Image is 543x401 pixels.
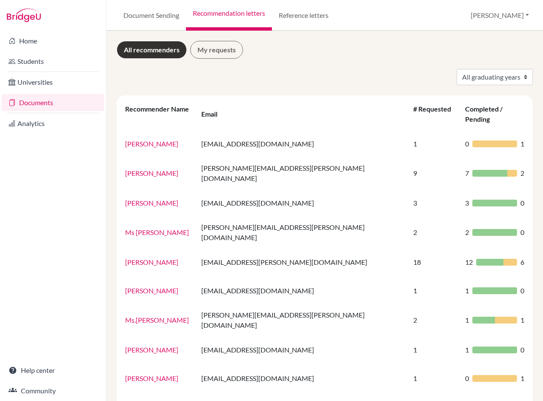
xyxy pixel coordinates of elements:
span: 12 [465,257,473,267]
span: 0 [520,286,524,296]
td: 9 [408,158,460,189]
td: [PERSON_NAME][EMAIL_ADDRESS][PERSON_NAME][DOMAIN_NAME] [196,217,408,248]
a: [PERSON_NAME] [125,140,178,148]
a: Ms.[PERSON_NAME] [125,316,189,324]
span: 1 [465,286,469,296]
a: [PERSON_NAME] [125,258,178,266]
a: Home [2,32,104,49]
span: 1 [520,139,524,149]
a: [PERSON_NAME] [125,199,178,207]
a: Documents [2,94,104,111]
td: [PERSON_NAME][EMAIL_ADDRESS][PERSON_NAME][DOMAIN_NAME] [196,305,408,335]
td: [EMAIL_ADDRESS][DOMAIN_NAME] [196,276,408,305]
a: Ms [PERSON_NAME] [125,228,189,236]
span: 2 [465,227,469,238]
a: [PERSON_NAME] [125,169,178,177]
td: [EMAIL_ADDRESS][DOMAIN_NAME] [196,335,408,364]
td: 2 [408,305,460,335]
div: Recommender Name [125,105,189,123]
td: [EMAIL_ADDRESS][DOMAIN_NAME] [196,364,408,392]
span: 1 [520,315,524,325]
a: Help center [2,362,104,379]
td: 1 [408,276,460,305]
td: 2 [408,217,460,248]
td: 1 [408,129,460,158]
td: [PERSON_NAME][EMAIL_ADDRESS][PERSON_NAME][DOMAIN_NAME] [196,158,408,189]
a: All recommenders [117,41,187,59]
a: [PERSON_NAME] [125,286,178,295]
td: 18 [408,248,460,276]
a: Community [2,382,104,399]
span: 2 [520,168,524,178]
td: 1 [408,335,460,364]
a: Analytics [2,115,104,132]
a: [PERSON_NAME] [125,346,178,354]
span: 0 [520,198,524,208]
td: [EMAIL_ADDRESS][PERSON_NAME][DOMAIN_NAME] [196,248,408,276]
span: 0 [465,139,469,149]
span: 1 [465,345,469,355]
span: 1 [520,373,524,384]
span: 0 [520,227,524,238]
button: [PERSON_NAME] [467,7,533,23]
div: Completed / Pending [465,105,503,123]
span: 1 [465,315,469,325]
a: [PERSON_NAME] [125,374,178,382]
a: Students [2,53,104,70]
span: 6 [520,257,524,267]
td: [EMAIL_ADDRESS][DOMAIN_NAME] [196,129,408,158]
td: 3 [408,189,460,217]
a: Universities [2,74,104,91]
span: 0 [465,373,469,384]
a: My requests [190,41,243,59]
span: 7 [465,168,469,178]
td: [EMAIL_ADDRESS][DOMAIN_NAME] [196,189,408,217]
span: 3 [465,198,469,208]
div: Email [201,110,226,118]
span: 0 [520,345,524,355]
img: Bridge-U [7,9,41,22]
td: 1 [408,364,460,392]
div: # Requested [413,105,451,123]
